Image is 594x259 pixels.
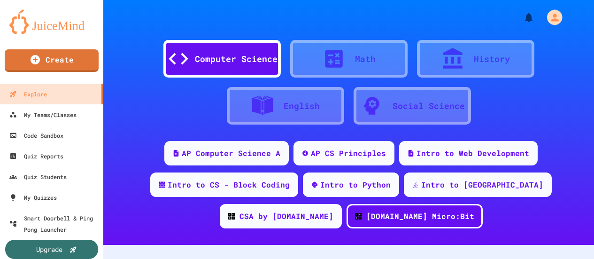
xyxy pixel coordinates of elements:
div: Intro to [GEOGRAPHIC_DATA] [421,179,543,190]
div: English [284,100,320,112]
div: Math [355,53,376,65]
img: CODE_logo_RGB.png [228,213,235,220]
div: Intro to Python [320,179,391,190]
div: AP Computer Science A [182,148,280,159]
a: Create [5,49,99,72]
div: [DOMAIN_NAME] Micro:Bit [366,211,474,222]
div: My Quizzes [9,192,57,203]
div: Explore [9,88,47,100]
div: Smart Doorbell & Ping Pong Launcher [9,212,100,235]
div: Computer Science [195,53,278,65]
div: Social Science [393,100,465,112]
div: CSA by [DOMAIN_NAME] [239,211,333,222]
div: My Notifications [506,9,537,25]
div: Intro to Web Development [417,148,529,159]
div: History [474,53,510,65]
div: My Teams/Classes [9,109,77,120]
div: Quiz Reports [9,150,63,162]
img: CODE_logo_RGB.png [355,213,362,220]
div: Intro to CS - Block Coding [168,179,290,190]
div: AP CS Principles [311,148,386,159]
iframe: chat widget [516,181,585,220]
div: Quiz Students [9,171,67,182]
div: Upgrade [36,244,62,254]
img: logo-orange.svg [9,9,94,34]
iframe: chat widget [555,221,585,250]
div: My Account [538,8,564,27]
div: Code Sandbox [9,130,63,141]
